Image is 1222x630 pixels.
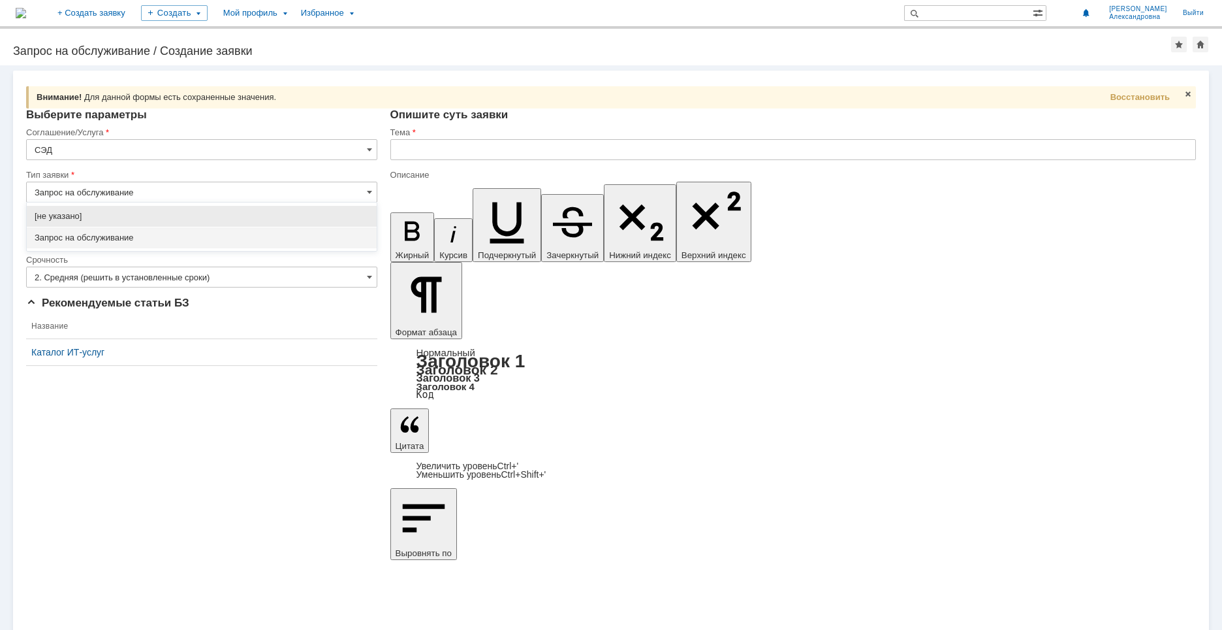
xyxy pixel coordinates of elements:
[1109,13,1167,21] span: Александровна
[1193,37,1208,52] div: Сделать домашней страницей
[26,314,377,339] th: Название
[35,211,369,222] span: [не указано]
[26,108,147,121] span: Выберите параметры
[416,347,475,358] a: Нормальный
[396,548,452,558] span: Выровнять по
[1109,5,1167,13] span: [PERSON_NAME]
[434,218,473,262] button: Курсив
[416,351,525,371] a: Заголовок 1
[390,348,1196,399] div: Формат абзаца
[676,182,751,262] button: Верхний индекс
[16,8,26,18] img: logo
[390,462,1196,479] div: Цитата
[396,327,457,337] span: Формат абзаца
[26,256,375,264] div: Срочность
[416,469,546,480] a: Decrease
[396,250,430,260] span: Жирный
[390,262,462,339] button: Формат абзаца
[390,128,1193,137] div: Тема
[546,250,599,260] span: Зачеркнутый
[26,297,189,309] span: Рекомендуемые статьи БЗ
[416,372,480,384] a: Заголовок 3
[13,44,1171,58] div: Запрос на обслуживание / Создание заявки
[37,92,82,102] span: Внимание!
[609,250,671,260] span: Нижний индекс
[390,408,430,453] button: Цитата
[390,108,509,121] span: Опишите суть заявки
[35,233,369,243] span: Запрос на обслуживание
[16,8,26,18] a: Перейти на домашнюю страницу
[390,488,457,560] button: Выровнять по
[497,461,519,471] span: Ctrl+'
[473,188,541,262] button: Подчеркнутый
[416,461,519,471] a: Increase
[26,128,375,137] div: Соглашение/Услуга
[84,92,276,102] span: Для данной формы есть сохраненные значения.
[26,171,375,179] div: Тип заявки
[416,362,498,377] a: Заголовок 2
[478,250,536,260] span: Подчеркнутый
[541,194,604,262] button: Зачеркнутый
[1171,37,1187,52] div: Добавить в избранное
[501,469,546,480] span: Ctrl+Shift+'
[1033,6,1046,18] span: Расширенный поиск
[390,212,435,262] button: Жирный
[1110,92,1170,102] span: Восстановить
[681,250,746,260] span: Верхний индекс
[416,389,434,401] a: Код
[31,347,372,357] a: Каталог ИТ-услуг
[439,250,467,260] span: Курсив
[604,184,676,262] button: Нижний индекс
[390,171,1193,179] div: Описание
[141,5,208,21] div: Создать
[396,441,424,451] span: Цитата
[1183,89,1193,99] span: Закрыть
[416,381,475,392] a: Заголовок 4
